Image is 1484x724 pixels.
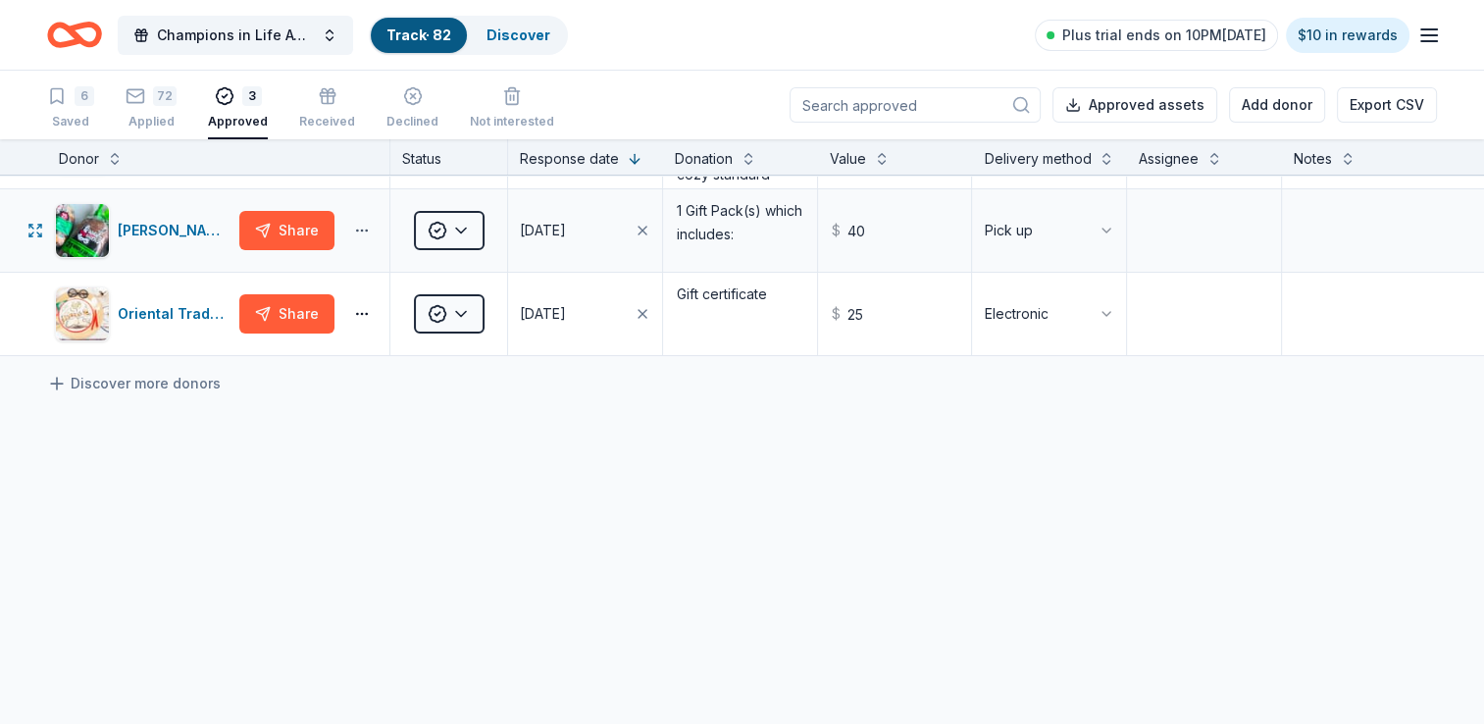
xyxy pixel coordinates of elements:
[118,16,353,55] button: Champions in Life Awards Dinner & Fundraiser
[386,26,451,43] a: Track· 82
[47,372,221,395] a: Discover more donors
[984,147,1091,171] div: Delivery method
[830,147,866,171] div: Value
[153,86,177,106] div: 72
[47,78,94,139] button: 6Saved
[126,78,177,139] button: 72Applied
[508,189,662,272] button: [DATE]
[386,78,438,139] button: Declined
[470,114,554,129] div: Not interested
[299,78,355,139] button: Received
[118,302,231,326] div: Oriental Trading
[157,24,314,47] span: Champions in Life Awards Dinner & Fundraiser
[508,273,662,355] button: [DATE]
[520,147,619,171] div: Response date
[299,114,355,129] div: Received
[239,211,334,250] button: Share
[1035,20,1278,51] a: Plus trial ends on 10PM[DATE]
[47,12,102,58] a: Home
[55,286,231,341] button: Image for Oriental TradingOriental Trading
[520,219,566,242] div: [DATE]
[790,87,1041,123] input: Search approved
[369,16,568,55] button: Track· 82Discover
[208,108,268,124] div: Approved
[1337,87,1437,123] button: Export CSV
[59,147,99,171] div: Donor
[1229,87,1325,123] button: Add donor
[56,204,109,257] img: Image for Dave’s Killer Bread
[55,203,231,258] button: Image for Dave’s Killer Bread[PERSON_NAME]’s Killer Bread
[239,294,334,334] button: Share
[56,287,109,340] img: Image for Oriental Trading
[1062,24,1266,47] span: Plus trial ends on 10PM[DATE]
[47,114,94,129] div: Saved
[1286,18,1409,53] a: $10 in rewards
[665,275,815,353] textarea: Gift certificate
[386,114,438,129] div: Declined
[1294,147,1332,171] div: Notes
[208,78,268,139] button: 3Approved
[675,147,733,171] div: Donation
[470,78,554,139] button: Not interested
[665,191,815,270] textarea: 1 Gift Pack(s) which includes: 1 DKB Reusable thermal Bag 1 DKB Apron 1 DKB hot drink Mug 1 DKB O...
[126,114,177,129] div: Applied
[520,302,566,326] div: [DATE]
[1052,87,1217,123] button: Approved assets
[390,139,508,175] div: Status
[1139,147,1199,171] div: Assignee
[486,26,550,43] a: Discover
[242,80,262,100] div: 3
[118,219,231,242] div: [PERSON_NAME]’s Killer Bread
[75,86,94,106] div: 6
